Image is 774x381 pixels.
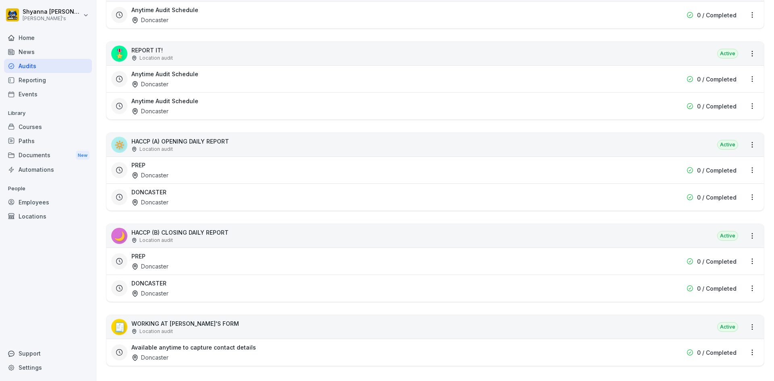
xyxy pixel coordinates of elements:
[76,151,89,160] div: New
[697,102,737,110] p: 0 / Completed
[131,198,169,206] div: Doncaster
[4,209,92,223] a: Locations
[131,80,169,88] div: Doncaster
[131,161,146,169] h3: PREP
[131,188,166,196] h3: DONCASTER
[697,166,737,175] p: 0 / Completed
[131,97,198,105] h3: Anytime Audit Schedule
[131,171,169,179] div: Doncaster
[4,59,92,73] a: Audits
[131,252,146,260] h3: PREP
[717,49,738,58] div: Active
[131,16,169,24] div: Doncaster
[131,289,169,298] div: Doncaster
[139,54,173,62] p: Location audit
[131,6,198,14] h3: Anytime Audit Schedule
[717,140,738,150] div: Active
[4,45,92,59] a: News
[131,107,169,115] div: Doncaster
[697,284,737,293] p: 0 / Completed
[131,46,173,54] p: REPORT IT!
[4,148,92,163] div: Documents
[4,162,92,177] a: Automations
[4,120,92,134] a: Courses
[131,353,169,362] div: Doncaster
[131,70,198,78] h3: Anytime Audit Schedule
[4,182,92,195] p: People
[131,137,229,146] p: HACCP (A) OPENING DAILY REPORT
[4,134,92,148] a: Paths
[4,31,92,45] a: Home
[111,137,127,153] div: 🔅
[131,343,256,352] h3: Available anytime to capture contact details
[697,11,737,19] p: 0 / Completed
[139,146,173,153] p: Location audit
[131,279,166,287] h3: DONCASTER
[23,16,81,21] p: [PERSON_NAME]'s
[4,107,92,120] p: Library
[139,328,173,335] p: Location audit
[4,346,92,360] div: Support
[111,46,127,62] div: 🎖️
[131,228,229,237] p: HACCP (B) CLOSING DAILY REPORT
[697,75,737,83] p: 0 / Completed
[717,322,738,332] div: Active
[717,231,738,241] div: Active
[131,262,169,271] div: Doncaster
[697,193,737,202] p: 0 / Completed
[4,87,92,101] a: Events
[4,195,92,209] a: Employees
[697,348,737,357] p: 0 / Completed
[4,360,92,375] a: Settings
[4,148,92,163] a: DocumentsNew
[697,257,737,266] p: 0 / Completed
[139,237,173,244] p: Location audit
[23,8,81,15] p: Shyanna [PERSON_NAME]
[111,319,127,335] div: 🧾
[4,73,92,87] a: Reporting
[111,228,127,244] div: 🌙
[131,319,239,328] p: WORKING AT [PERSON_NAME]'S FORM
